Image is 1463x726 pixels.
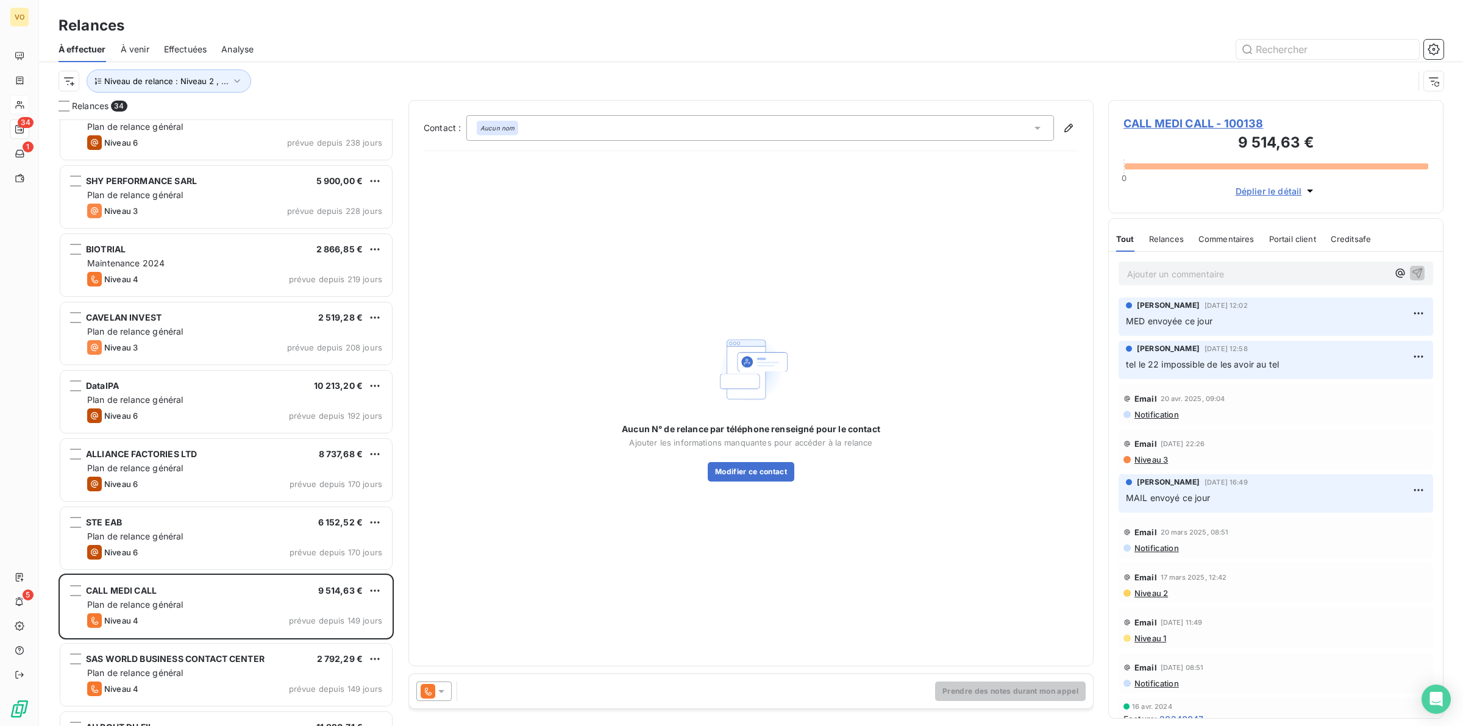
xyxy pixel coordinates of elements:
span: prévue depuis 208 jours [287,343,382,352]
h3: 9 514,63 € [1123,132,1428,156]
span: CALL MEDI CALL [86,585,157,596]
span: Email [1134,572,1157,582]
span: Email [1134,663,1157,672]
span: 8 737,68 € [319,449,363,459]
span: Niveau de relance : Niveau 2 , ... [104,76,229,86]
span: Notification [1133,410,1179,419]
span: [DATE] 16:49 [1205,479,1248,486]
span: Niveau 6 [104,547,138,557]
span: [PERSON_NAME] [1137,343,1200,354]
span: Relances [72,100,109,112]
span: Email [1134,439,1157,449]
span: SAS WORLD BUSINESS CONTACT CENTER [86,653,265,664]
span: 2 792,29 € [317,653,363,664]
img: Logo LeanPay [10,699,29,719]
span: prévue depuis 238 jours [287,138,382,148]
span: Portail client [1269,234,1316,244]
span: 6 152,52 € [318,517,363,527]
span: BIOTRIAL [86,244,126,254]
span: Niveau 3 [104,343,138,352]
span: Email [1134,394,1157,404]
span: Tout [1116,234,1134,244]
span: 5 [23,589,34,600]
span: [DATE] 12:58 [1205,345,1248,352]
span: prévue depuis 192 jours [289,411,382,421]
span: ALLIANCE FACTORIES LTD [86,449,197,459]
span: Niveau 3 [1133,455,1168,464]
span: Plan de relance général [87,667,183,678]
span: [PERSON_NAME] [1137,300,1200,311]
button: Modifier ce contact [708,462,794,482]
span: Creditsafe [1331,234,1372,244]
div: VO [10,7,29,27]
span: Analyse [221,43,254,55]
span: Effectuées [164,43,207,55]
label: Contact : [424,122,466,134]
span: À venir [121,43,149,55]
span: Déplier le détail [1236,185,1302,198]
span: 9 514,63 € [318,585,363,596]
span: prévue depuis 149 jours [289,616,382,625]
span: [DATE] 11:49 [1161,619,1203,626]
span: 2 866,85 € [316,244,363,254]
span: Niveau 3 [104,206,138,216]
span: Niveau 6 [104,479,138,489]
button: Niveau de relance : Niveau 2 , ... [87,69,251,93]
span: Relances [1149,234,1184,244]
span: 34 [111,101,127,112]
span: Maintenance 2024 [87,258,165,268]
span: Niveau 4 [104,274,138,284]
span: À effectuer [59,43,106,55]
h3: Relances [59,15,124,37]
span: DataIPA [86,380,119,391]
span: prévue depuis 170 jours [290,479,382,489]
div: Open Intercom Messenger [1422,685,1451,714]
span: 10 213,20 € [314,380,363,391]
span: MED envoyée ce jour [1126,316,1212,326]
span: Email [1134,527,1157,537]
span: Notification [1133,678,1179,688]
span: Plan de relance général [87,599,183,610]
span: Niveau 6 [104,411,138,421]
span: 16 avr. 2024 [1132,703,1172,710]
span: SHY PERFORMANCE SARL [86,176,197,186]
span: Plan de relance général [87,121,183,132]
span: Niveau 4 [104,616,138,625]
span: 5 900,00 € [316,176,363,186]
span: 1 [23,141,34,152]
em: Aucun nom [480,124,514,132]
span: [DATE] 08:51 [1161,664,1204,671]
span: tel le 22 impossible de les avoir au tel [1126,359,1279,369]
span: Plan de relance général [87,394,183,405]
span: Niveau 1 [1133,633,1166,643]
span: [DATE] 12:02 [1205,302,1248,309]
span: 17 mars 2025, 12:42 [1161,574,1227,581]
span: CALL MEDI CALL - 100138 [1123,115,1428,132]
span: Plan de relance général [87,190,183,200]
span: [PERSON_NAME] [1137,477,1200,488]
button: Déplier le détail [1232,184,1320,198]
span: Email [1134,617,1157,627]
span: prévue depuis 170 jours [290,547,382,557]
span: STE EAB [86,517,122,527]
span: Niveau 6 [104,138,138,148]
span: Plan de relance général [87,463,183,473]
span: Commentaires [1198,234,1255,244]
span: Aucun N° de relance par téléphone renseigné pour le contact [622,423,880,435]
span: 20 avr. 2025, 09:04 [1161,395,1225,402]
span: prévue depuis 149 jours [289,684,382,694]
span: Plan de relance général [87,326,183,336]
span: 20240047 [1159,713,1203,725]
span: Niveau 2 [1133,588,1168,598]
span: CAVELAN INVEST [86,312,162,322]
span: 0 [1122,173,1127,183]
span: Niveau 4 [104,684,138,694]
span: prévue depuis 219 jours [289,274,382,284]
span: Ajouter les informations manquantes pour accéder à la relance [629,438,872,447]
div: grid [59,119,394,726]
span: 34 [18,117,34,128]
img: Empty state [712,330,790,409]
span: prévue depuis 228 jours [287,206,382,216]
span: Facture : [1123,713,1157,725]
button: Prendre des notes durant mon appel [935,682,1086,701]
